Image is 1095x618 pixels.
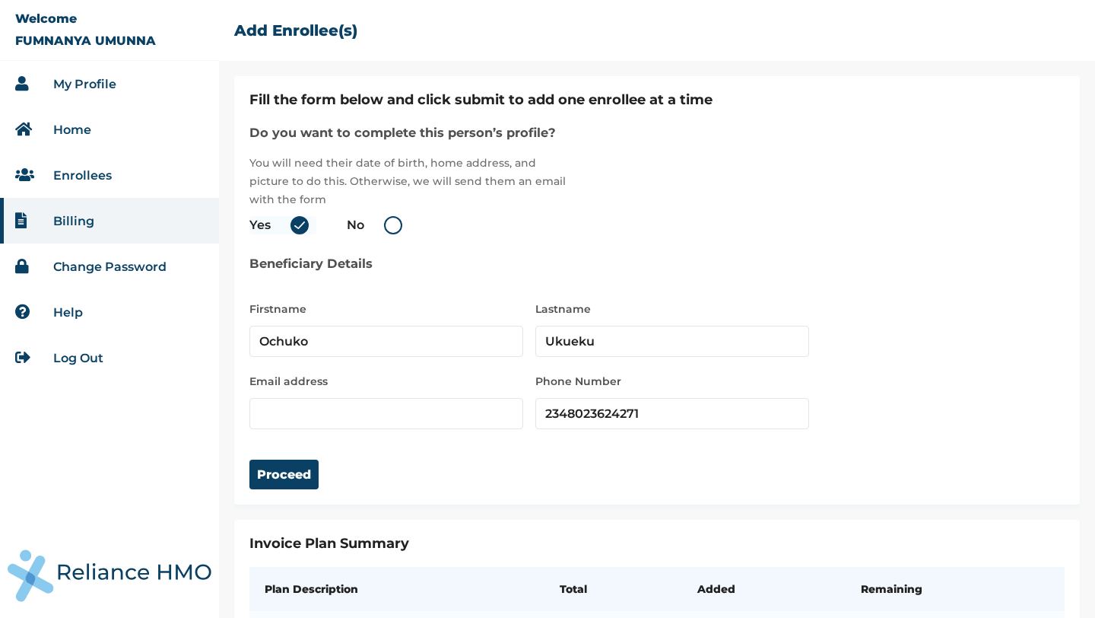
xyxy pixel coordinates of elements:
[249,216,316,234] label: Yes
[249,123,809,142] h3: Do you want to complete this person’s profile?
[535,300,809,318] label: Lastname
[53,260,167,274] a: Change Password
[53,305,83,320] a: Help
[249,300,523,318] label: Firstname
[249,567,544,611] th: Plan Description
[846,567,1065,611] th: Remaining
[234,21,357,40] h2: Add Enrollee(s)
[15,33,156,48] p: FUMNANYA UMUNNA
[15,11,77,26] p: Welcome
[249,460,319,489] button: Proceed
[53,168,112,183] a: Enrollees
[249,254,592,272] h3: Beneficiary Details
[347,216,410,234] label: No
[535,372,809,390] label: Phone Number
[249,154,569,209] p: You will need their date of birth, home address, and picture to do this. Otherwise, we will send ...
[8,550,211,602] img: RelianceHMO's Logo
[53,77,116,91] a: My Profile
[249,372,523,390] label: Email address
[53,214,94,228] a: Billing
[249,91,1065,108] h2: Fill the form below and click submit to add one enrollee at a time
[544,567,682,611] th: Total
[53,351,103,365] a: Log Out
[249,535,1065,552] h2: Invoice Plan Summary
[53,123,91,137] a: Home
[682,567,845,611] th: Added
